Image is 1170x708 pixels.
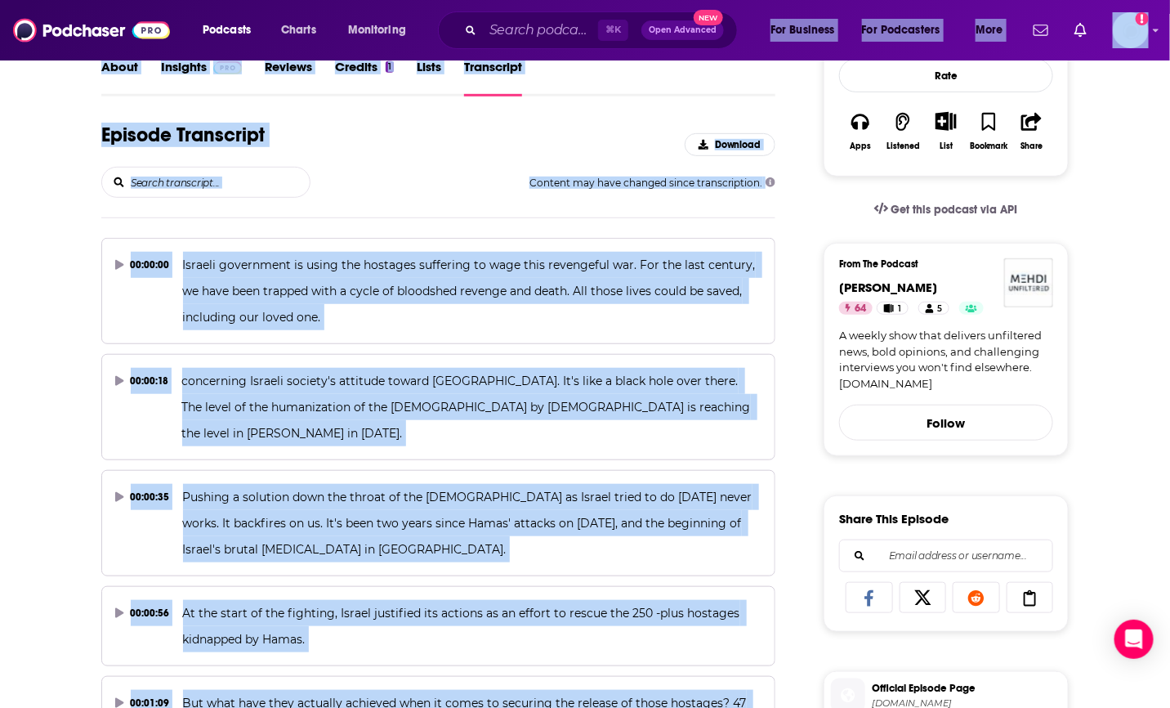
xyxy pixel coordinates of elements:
[649,26,717,34] span: Open Advanced
[839,405,1053,441] button: Follow
[101,354,775,460] button: 00:00:18concerning Israeli society's attitude toward [GEOGRAPHIC_DATA]. It's like a black hole ov...
[853,540,1039,571] input: Email address or username...
[129,168,310,197] input: Search transcript...
[641,20,724,40] button: Open AdvancedNew
[882,101,924,161] button: Listened
[1004,258,1053,307] img: Mehdi Unfiltered
[1007,582,1054,613] a: Copy Link
[115,484,170,510] div: 00:00:35
[1136,12,1149,25] svg: Add a profile image
[839,101,882,161] button: Apps
[386,61,394,73] div: 1
[191,17,272,43] button: open menu
[839,328,1053,392] a: A weekly show that delivers unfiltered news, bold opinions, and challenging interviews you won't ...
[839,540,1053,572] div: Search followers
[1020,141,1043,151] div: Share
[839,302,873,315] a: 64
[953,582,1000,613] a: Share on Reddit
[1114,620,1154,659] div: Open Intercom Messenger
[183,258,759,325] span: Israeli government is using the hostages suffering to wage this revengeful war. For the last cent...
[598,20,628,41] span: ⌘ K
[265,59,312,96] a: Reviews
[1113,12,1149,48] img: User Profile
[161,59,242,96] a: InsightsPodchaser Pro
[417,59,441,96] a: Lists
[839,280,937,295] a: Mehdi Unfiltered
[213,61,242,74] img: Podchaser Pro
[694,10,723,25] span: New
[918,302,949,315] a: 5
[183,606,744,647] span: At the start of the fighting, Israel justified its actions as an effort to rescue the 250 -plus h...
[335,59,394,96] a: Credits1
[529,177,775,189] span: Content may have changed since transcription.
[970,141,1008,151] div: Bookmark
[839,258,1040,270] h3: From The Podcast
[759,17,855,43] button: open menu
[839,280,937,295] span: [PERSON_NAME]
[862,19,940,42] span: For Podcasters
[13,15,170,46] img: Podchaser - Follow, Share and Rate Podcasts
[877,302,909,315] a: 1
[101,470,775,576] button: 00:00:35Pushing a solution down the throat of the [DEMOGRAPHIC_DATA] as Israel tried to do [DATE]...
[937,301,942,317] span: 5
[715,139,761,150] span: Download
[898,301,901,317] span: 1
[925,101,967,161] div: Show More ButtonList
[1113,12,1149,48] span: Logged in as AlexMerceron
[1068,16,1093,44] a: Show notifications dropdown
[101,586,775,666] button: 00:00:56At the start of the fighting, Israel justified its actions as an effort to rescue the 250...
[483,17,598,43] input: Search podcasts, credits, & more...
[1027,16,1055,44] a: Show notifications dropdown
[891,203,1018,217] span: Get this podcast via API
[182,374,754,441] span: concerning Israeli society's attitude toward [GEOGRAPHIC_DATA]. It's like a black hole over there...
[1011,101,1053,161] button: Share
[115,600,170,626] div: 00:00:56
[101,123,265,147] h1: Episode Transcript
[861,190,1031,230] a: Get this podcast via API
[976,19,1003,42] span: More
[964,17,1024,43] button: open menu
[770,19,835,42] span: For Business
[203,19,251,42] span: Podcasts
[900,582,947,613] a: Share on X/Twitter
[101,238,775,344] button: 00:00:00Israeli government is using the hostages suffering to wage this revengeful war. For the l...
[183,490,756,557] span: Pushing a solution down the throat of the [DEMOGRAPHIC_DATA] as Israel tried to do [DATE] never w...
[839,511,949,527] h3: Share This Episode
[464,59,522,96] a: Transcript
[337,17,427,43] button: open menu
[846,582,893,613] a: Share on Facebook
[940,141,953,151] div: List
[270,17,326,43] a: Charts
[115,252,170,278] div: 00:00:00
[839,59,1053,92] div: Rate
[453,11,753,49] div: Search podcasts, credits, & more...
[685,133,775,156] button: Download
[872,681,1061,696] span: Official Episode Page
[850,141,871,151] div: Apps
[967,101,1010,161] button: Bookmark
[886,141,920,151] div: Listened
[929,112,962,130] button: Show More Button
[348,19,406,42] span: Monitoring
[281,19,316,42] span: Charts
[1113,12,1149,48] button: Show profile menu
[851,17,964,43] button: open menu
[101,59,138,96] a: About
[855,301,866,317] span: 64
[115,368,169,394] div: 00:00:18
